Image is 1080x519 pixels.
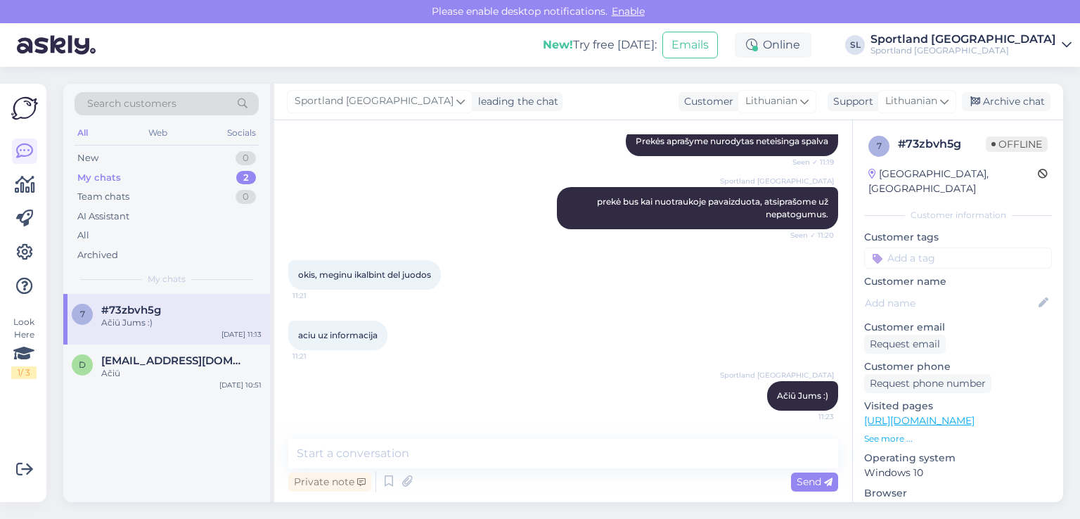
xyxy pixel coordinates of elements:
[720,176,834,186] span: Sportland [GEOGRAPHIC_DATA]
[745,94,797,109] span: Lithuanian
[75,124,91,142] div: All
[720,370,834,380] span: Sportland [GEOGRAPHIC_DATA]
[298,269,431,280] span: okis, meginu ikalbint del juodos
[962,92,1050,111] div: Archive chat
[877,141,882,151] span: 7
[543,38,573,51] b: New!
[898,136,986,153] div: # 73zbvh5g
[870,45,1056,56] div: Sportland [GEOGRAPHIC_DATA]
[986,136,1048,152] span: Offline
[735,32,811,58] div: Online
[77,190,129,204] div: Team chats
[864,414,975,427] a: [URL][DOMAIN_NAME]
[865,295,1036,311] input: Add name
[868,167,1038,196] div: [GEOGRAPHIC_DATA], [GEOGRAPHIC_DATA]
[236,190,256,204] div: 0
[864,274,1052,289] p: Customer name
[864,335,946,354] div: Request email
[864,501,1052,515] p: Chrome [TECHNICAL_ID]
[80,309,85,319] span: 7
[224,124,259,142] div: Socials
[101,304,161,316] span: #73zbvh5g
[77,229,89,243] div: All
[292,351,345,361] span: 11:21
[101,354,247,367] span: deivis.jakstas@gmail.com
[679,94,733,109] div: Customer
[828,94,873,109] div: Support
[79,359,86,370] span: d
[864,320,1052,335] p: Customer email
[292,290,345,301] span: 11:21
[77,171,121,185] div: My chats
[236,171,256,185] div: 2
[295,94,454,109] span: Sportland [GEOGRAPHIC_DATA]
[864,230,1052,245] p: Customer tags
[11,316,37,379] div: Look Here
[543,37,657,53] div: Try free [DATE]:
[148,273,186,286] span: My chats
[864,248,1052,269] input: Add a tag
[101,367,262,380] div: Ačiū
[472,94,558,109] div: leading the chat
[864,359,1052,374] p: Customer phone
[845,35,865,55] div: SL
[662,32,718,58] button: Emails
[864,209,1052,222] div: Customer information
[864,486,1052,501] p: Browser
[607,5,649,18] span: Enable
[864,451,1052,466] p: Operating system
[781,230,834,241] span: Seen ✓ 11:20
[77,248,118,262] div: Archived
[87,96,176,111] span: Search customers
[781,157,834,167] span: Seen ✓ 11:19
[797,475,832,488] span: Send
[236,151,256,165] div: 0
[864,374,991,393] div: Request phone number
[864,399,1052,414] p: Visited pages
[77,210,129,224] div: AI Assistant
[597,196,830,219] span: prekė bus kai nuotraukoje pavaizduota, atsiprašome už nepatogumus.
[870,34,1072,56] a: Sportland [GEOGRAPHIC_DATA]Sportland [GEOGRAPHIC_DATA]
[101,316,262,329] div: Ačiū Jums :)
[298,330,378,340] span: aciu uz informacija
[77,151,98,165] div: New
[777,390,828,401] span: Ačiū Jums :)
[885,94,937,109] span: Lithuanian
[864,432,1052,445] p: See more ...
[219,380,262,390] div: [DATE] 10:51
[864,466,1052,480] p: Windows 10
[146,124,170,142] div: Web
[288,473,371,492] div: Private note
[11,95,38,122] img: Askly Logo
[11,366,37,379] div: 1 / 3
[870,34,1056,45] div: Sportland [GEOGRAPHIC_DATA]
[781,411,834,422] span: 11:23
[636,136,828,146] span: Prekės aprašyme nurodytas neteisinga spalva
[221,329,262,340] div: [DATE] 11:13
